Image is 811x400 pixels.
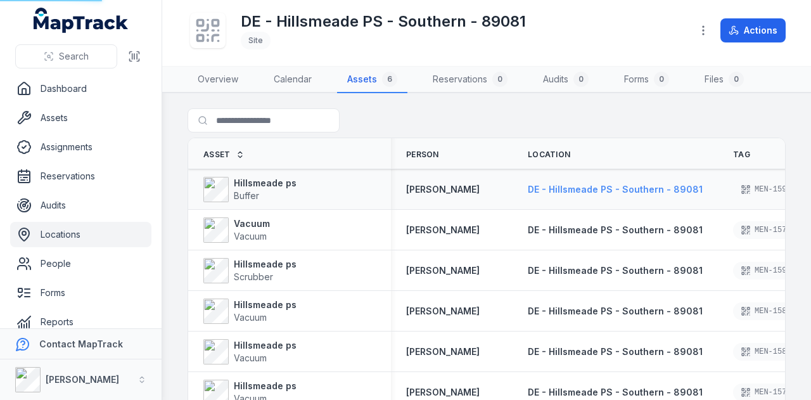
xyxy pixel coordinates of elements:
div: 0 [573,72,589,87]
span: Vacuum [234,352,267,363]
span: Asset [203,150,231,160]
div: 0 [729,72,744,87]
button: Search [15,44,117,68]
a: Audits0 [533,67,599,93]
span: Vacuum [234,312,267,323]
span: Tag [733,150,750,160]
a: People [10,251,151,276]
strong: Contact MapTrack [39,339,123,349]
a: Assignments [10,134,151,160]
strong: Vacuum [234,217,270,230]
a: DE - Hillsmeade PS - Southern - 89081 [528,183,703,196]
span: DE - Hillsmeade PS - Southern - 89081 [528,224,703,235]
strong: Hillsmeade ps [234,299,297,311]
a: [PERSON_NAME] [406,224,480,236]
div: Site [241,32,271,49]
a: DE - Hillsmeade PS - Southern - 89081 [528,345,703,358]
div: MEN-1582 [733,302,799,320]
span: Search [59,50,89,63]
a: Hillsmeade psScrubber [203,258,297,283]
span: DE - Hillsmeade PS - Southern - 89081 [528,346,703,357]
span: DE - Hillsmeade PS - Southern - 89081 [528,306,703,316]
a: Assets6 [337,67,407,93]
a: [PERSON_NAME] [406,345,480,358]
div: 6 [382,72,397,87]
span: Buffer [234,190,259,201]
a: DE - Hillsmeade PS - Southern - 89081 [528,224,703,236]
button: Actions [720,18,786,42]
a: Hillsmeade psBuffer [203,177,297,202]
span: Vacuum [234,231,267,242]
a: Hillsmeade psVacuum [203,299,297,324]
a: Assets [10,105,151,131]
a: MapTrack [34,8,129,33]
a: Asset [203,150,245,160]
span: Scrubber [234,271,273,282]
a: [PERSON_NAME] [406,386,480,399]
a: Locations [10,222,151,247]
span: DE - Hillsmeade PS - Southern - 89081 [528,387,703,397]
span: DE - Hillsmeade PS - Southern - 89081 [528,184,703,195]
strong: Hillsmeade ps [234,177,297,190]
a: Dashboard [10,76,151,101]
a: [PERSON_NAME] [406,183,480,196]
strong: [PERSON_NAME] [46,374,119,385]
div: MEN-1578 [733,221,799,239]
a: Reports [10,309,151,335]
a: [PERSON_NAME] [406,305,480,318]
a: Forms0 [614,67,679,93]
a: Forms [10,280,151,306]
a: Hillsmeade psVacuum [203,339,297,365]
a: Calendar [264,67,322,93]
a: DE - Hillsmeade PS - Southern - 89081 [528,386,703,399]
div: 0 [654,72,669,87]
a: [PERSON_NAME] [406,264,480,277]
a: Reservations [10,164,151,189]
a: Reservations0 [423,67,518,93]
div: MEN-1587 [733,343,799,361]
h1: DE - Hillsmeade PS - Southern - 89081 [241,11,526,32]
a: DE - Hillsmeade PS - Southern - 89081 [528,264,703,277]
span: Location [528,150,570,160]
a: Files0 [694,67,754,93]
a: DE - Hillsmeade PS - Southern - 89081 [528,305,703,318]
a: Audits [10,193,151,218]
span: Person [406,150,439,160]
a: VacuumVacuum [203,217,270,243]
span: DE - Hillsmeade PS - Southern - 89081 [528,265,703,276]
strong: Hillsmeade ps [234,339,297,352]
div: MEN-1598 [733,181,799,198]
a: Overview [188,67,248,93]
div: MEN-1592 [733,262,799,280]
div: 0 [492,72,508,87]
strong: Hillsmeade ps [234,380,297,392]
strong: Hillsmeade ps [234,258,297,271]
